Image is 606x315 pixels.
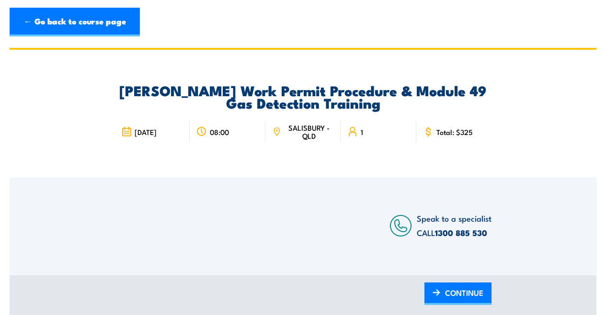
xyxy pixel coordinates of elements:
[424,282,492,305] a: CONTINUE
[435,226,487,239] a: 1300 885 530
[10,8,140,36] a: ← Go back to course page
[284,124,334,140] span: SALISBURY - QLD
[114,84,492,109] h2: [PERSON_NAME] Work Permit Procedure & Module 49 Gas Detection Training
[417,212,492,238] span: Speak to a specialist CALL
[445,280,483,305] span: CONTINUE
[210,128,229,136] span: 08:00
[436,128,473,136] span: Total: $325
[361,128,363,136] span: 1
[135,128,157,136] span: [DATE]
